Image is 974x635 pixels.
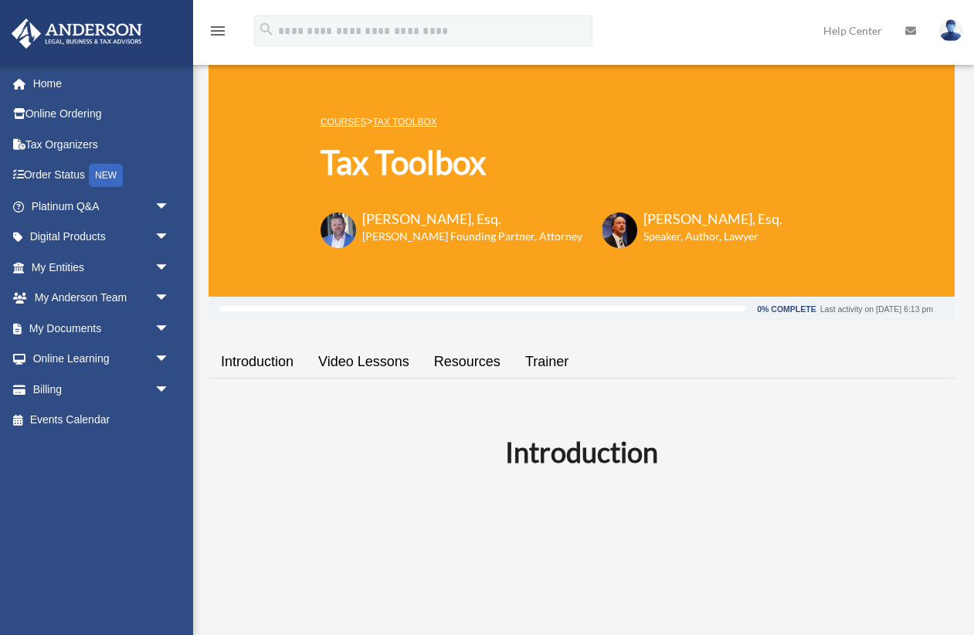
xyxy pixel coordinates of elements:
h1: Tax Toolbox [321,140,782,185]
span: arrow_drop_down [154,344,185,375]
h3: [PERSON_NAME], Esq. [362,209,582,229]
div: NEW [89,164,123,187]
img: User Pic [939,19,962,42]
a: My Documentsarrow_drop_down [11,313,193,344]
i: menu [209,22,227,40]
a: Order StatusNEW [11,160,193,192]
i: search [258,21,275,38]
a: My Entitiesarrow_drop_down [11,252,193,283]
a: Resources [422,340,513,384]
a: COURSES [321,117,366,127]
a: Billingarrow_drop_down [11,374,193,405]
span: arrow_drop_down [154,374,185,406]
span: arrow_drop_down [154,191,185,222]
a: Tax Organizers [11,129,193,160]
img: Anderson Advisors Platinum Portal [7,19,147,49]
a: Events Calendar [11,405,193,436]
a: Introduction [209,340,306,384]
span: arrow_drop_down [154,252,185,284]
div: 0% Complete [757,305,816,314]
a: Trainer [513,340,581,384]
h6: [PERSON_NAME] Founding Partner, Attorney [362,229,582,244]
a: Digital Productsarrow_drop_down [11,222,193,253]
h2: Introduction [218,433,945,471]
h6: Speaker, Author, Lawyer [643,229,763,244]
a: Online Learningarrow_drop_down [11,344,193,375]
a: Online Ordering [11,99,193,130]
h3: [PERSON_NAME], Esq. [643,209,782,229]
span: arrow_drop_down [154,313,185,345]
div: Last activity on [DATE] 6:13 pm [820,305,933,314]
a: Home [11,68,193,99]
span: arrow_drop_down [154,222,185,253]
a: Video Lessons [306,340,422,384]
a: Tax Toolbox [372,117,436,127]
img: Scott-Estill-Headshot.png [602,212,637,248]
a: Platinum Q&Aarrow_drop_down [11,191,193,222]
a: My Anderson Teamarrow_drop_down [11,283,193,314]
p: > [321,112,782,131]
a: menu [209,27,227,40]
img: Toby-circle-head.png [321,212,356,248]
span: arrow_drop_down [154,283,185,314]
